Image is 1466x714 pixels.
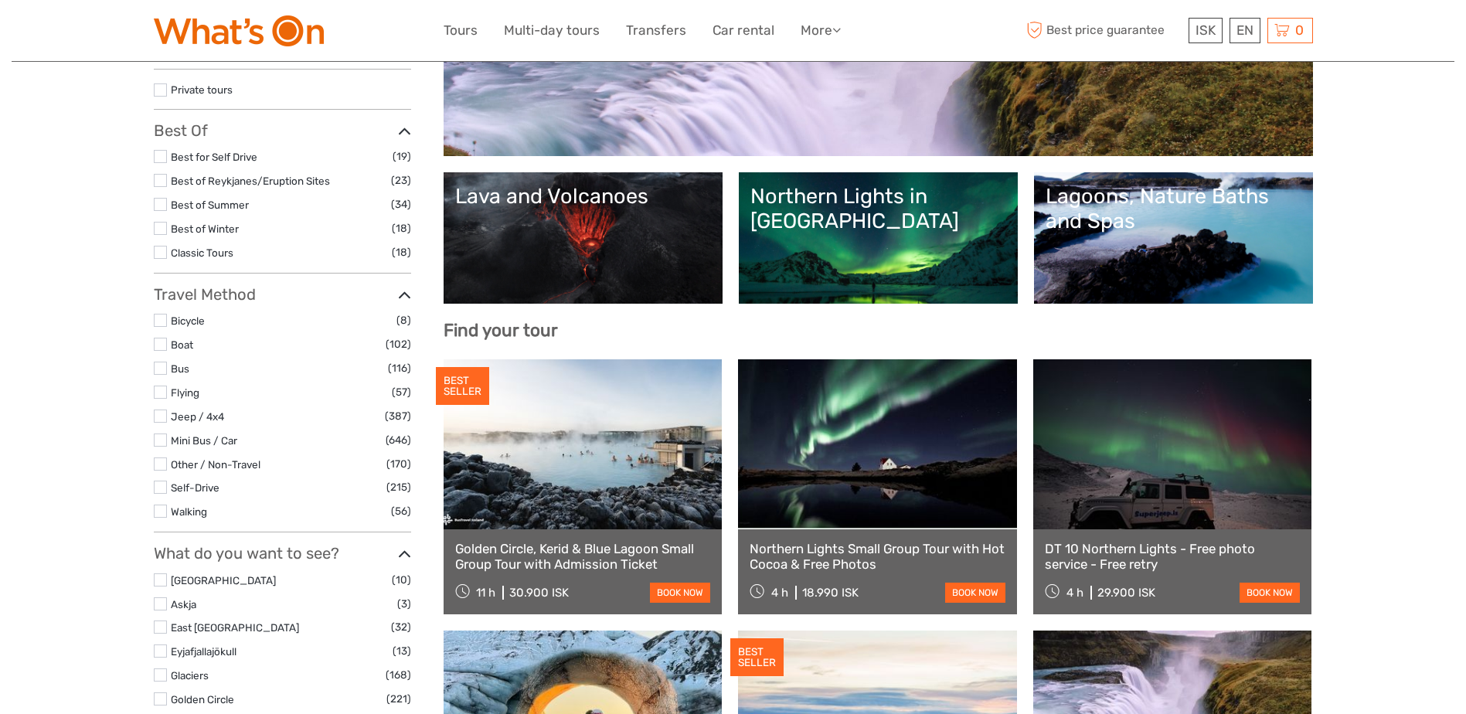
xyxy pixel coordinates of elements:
a: Lava and Volcanoes [455,184,711,292]
a: Eyjafjallajökull [171,645,236,658]
a: Tours [444,19,478,42]
span: (102) [386,335,411,353]
span: (8) [396,311,411,329]
a: Mini Bus / Car [171,434,237,447]
h3: Best Of [154,121,411,140]
a: Classic Tours [171,246,233,259]
span: (19) [393,148,411,165]
div: Lagoons, Nature Baths and Spas [1046,184,1301,234]
a: Best of Reykjanes/Eruption Sites [171,175,330,187]
span: (170) [386,455,411,473]
span: (10) [392,571,411,589]
a: Transfers [626,19,686,42]
span: (168) [386,666,411,684]
a: Boat [171,338,193,351]
a: Northern Lights in [GEOGRAPHIC_DATA] [750,184,1006,292]
span: (646) [386,431,411,449]
a: Multi-day tours [504,19,600,42]
a: Bicycle [171,314,205,327]
a: Golden Circle [455,36,1301,144]
span: (221) [386,690,411,708]
a: book now [945,583,1005,603]
a: East [GEOGRAPHIC_DATA] [171,621,299,634]
div: 29.900 ISK [1097,586,1155,600]
a: Glaciers [171,669,209,682]
a: book now [1240,583,1300,603]
p: We're away right now. Please check back later! [22,27,175,39]
h3: What do you want to see? [154,544,411,563]
a: More [801,19,841,42]
span: (32) [391,618,411,636]
div: Lava and Volcanoes [455,184,711,209]
a: Northern Lights Small Group Tour with Hot Cocoa & Free Photos [750,541,1005,573]
a: Askja [171,598,196,610]
a: Car rental [713,19,774,42]
span: Best price guarantee [1023,18,1185,43]
span: (23) [391,172,411,189]
div: 30.900 ISK [509,586,569,600]
a: [GEOGRAPHIC_DATA] [171,574,276,586]
h3: Travel Method [154,285,411,304]
a: Other / Non-Travel [171,458,260,471]
span: (18) [392,243,411,261]
span: (56) [391,502,411,520]
img: What's On [154,15,324,46]
span: (13) [393,642,411,660]
a: Flying [171,386,199,399]
div: 18.990 ISK [802,586,859,600]
span: (116) [388,359,411,377]
span: ISK [1196,22,1216,38]
b: Find your tour [444,320,558,341]
a: Private tours [171,83,233,96]
button: Open LiveChat chat widget [178,24,196,42]
a: Lagoons, Nature Baths and Spas [1046,184,1301,292]
a: Golden Circle [171,693,234,705]
div: Northern Lights in [GEOGRAPHIC_DATA] [750,184,1006,234]
span: (57) [392,383,411,401]
span: (3) [397,595,411,613]
div: BEST SELLER [730,638,784,677]
div: BEST SELLER [436,367,489,406]
span: 11 h [476,586,495,600]
div: EN [1230,18,1260,43]
a: DT 10 Northern Lights - Free photo service - Free retry [1045,541,1301,573]
a: Jeep / 4x4 [171,410,224,423]
a: Best for Self Drive [171,151,257,163]
a: Self-Drive [171,481,219,494]
span: (34) [391,195,411,213]
span: 0 [1293,22,1306,38]
span: (387) [385,407,411,425]
a: Bus [171,362,189,375]
span: 4 h [771,586,788,600]
span: (215) [386,478,411,496]
a: Best of Winter [171,223,239,235]
span: (18) [392,219,411,237]
a: Best of Summer [171,199,249,211]
span: 4 h [1066,586,1083,600]
a: book now [650,583,710,603]
a: Golden Circle, Kerid & Blue Lagoon Small Group Tour with Admission Ticket [455,541,711,573]
a: Walking [171,505,207,518]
